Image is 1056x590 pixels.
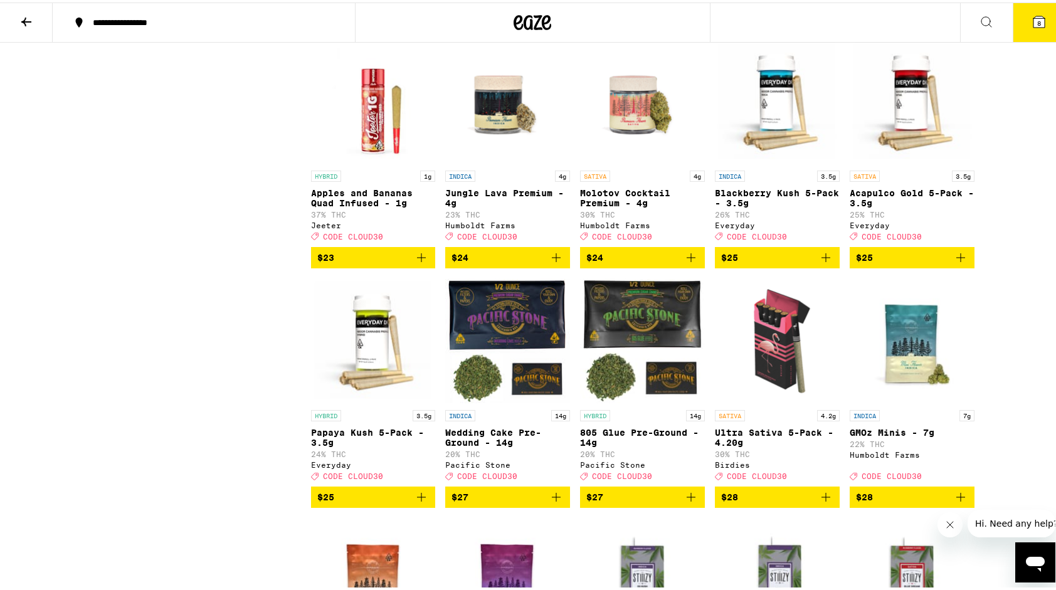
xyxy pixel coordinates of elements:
span: CODE CLOUD30 [457,470,517,478]
img: Pacific Stone - Wedding Cake Pre-Ground - 14g [445,276,570,401]
p: Papaya Kush 5-Pack - 3.5g [311,425,436,445]
span: CODE CLOUD30 [592,470,652,478]
span: CODE CLOUD30 [727,470,787,478]
p: INDICA [445,168,475,179]
p: 23% THC [445,208,570,216]
p: 7g [959,408,974,419]
span: $25 [317,490,334,500]
img: Everyday - Blackberry Kush 5-Pack - 3.5g [715,36,840,162]
p: 3.5g [952,168,974,179]
a: Open page for Acapulco Gold 5-Pack - 3.5g from Everyday [850,36,974,245]
a: Open page for Jungle Lava Premium - 4g from Humboldt Farms [445,36,570,245]
span: 8 [1037,17,1041,24]
div: Pacific Stone [445,458,570,466]
p: 25% THC [850,208,974,216]
div: Everyday [715,219,840,227]
span: $24 [451,250,468,260]
img: Everyday - Papaya Kush 5-Pack - 3.5g [311,276,436,401]
span: $28 [856,490,873,500]
button: Add to bag [580,484,705,505]
span: CODE CLOUD30 [862,230,922,238]
button: Add to bag [850,245,974,266]
img: Humboldt Farms - GMOz Minis - 7g [850,276,974,401]
p: 4.2g [817,408,840,419]
span: $23 [317,250,334,260]
p: SATIVA [850,168,880,179]
p: HYBRID [311,408,341,419]
p: Molotov Cocktail Premium - 4g [580,186,705,206]
p: HYBRID [580,408,610,419]
p: GMOz Minis - 7g [850,425,974,435]
p: Blackberry Kush 5-Pack - 3.5g [715,186,840,206]
a: Open page for GMOz Minis - 7g from Humboldt Farms [850,276,974,484]
span: CODE CLOUD30 [862,470,922,478]
span: Hi. Need any help? [8,9,90,19]
p: 30% THC [715,448,840,456]
p: 3.5g [817,168,840,179]
span: CODE CLOUD30 [457,230,517,238]
span: $24 [586,250,603,260]
a: Open page for Ultra Sativa 5-Pack - 4.20g from Birdies [715,276,840,484]
span: $27 [451,490,468,500]
p: 4g [690,168,705,179]
div: Birdies [715,458,840,466]
span: CODE CLOUD30 [727,230,787,238]
a: Open page for 805 Glue Pre-Ground - 14g from Pacific Stone [580,276,705,484]
img: Humboldt Farms - Molotov Cocktail Premium - 4g [580,36,705,162]
p: INDICA [445,408,475,419]
p: Acapulco Gold 5-Pack - 3.5g [850,186,974,206]
span: CODE CLOUD30 [323,230,383,238]
p: Jungle Lava Premium - 4g [445,186,570,206]
p: 30% THC [580,208,705,216]
p: INDICA [850,408,880,419]
p: SATIVA [580,168,610,179]
p: Apples and Bananas Quad Infused - 1g [311,186,436,206]
img: Humboldt Farms - Jungle Lava Premium - 4g [445,36,570,162]
p: 14g [686,408,705,419]
img: Pacific Stone - 805 Glue Pre-Ground - 14g [580,276,705,401]
span: CODE CLOUD30 [323,470,383,478]
a: Open page for Wedding Cake Pre-Ground - 14g from Pacific Stone [445,276,570,484]
span: $28 [721,490,738,500]
span: CODE CLOUD30 [592,230,652,238]
img: Birdies - Ultra Sativa 5-Pack - 4.20g [715,276,840,401]
button: Add to bag [445,484,570,505]
img: Everyday - Acapulco Gold 5-Pack - 3.5g [850,36,974,162]
p: 26% THC [715,208,840,216]
iframe: Message from company [968,507,1055,535]
a: Open page for Apples and Bananas Quad Infused - 1g from Jeeter [311,36,436,245]
div: Everyday [311,458,436,466]
p: 1g [420,168,435,179]
button: Add to bag [715,484,840,505]
p: 3.5g [413,408,435,419]
div: Humboldt Farms [580,219,705,227]
p: 4g [555,168,570,179]
button: Add to bag [311,245,436,266]
div: Everyday [850,219,974,227]
div: Humboldt Farms [850,448,974,456]
p: 37% THC [311,208,436,216]
button: Add to bag [715,245,840,266]
p: Ultra Sativa 5-Pack - 4.20g [715,425,840,445]
p: HYBRID [311,168,341,179]
button: Add to bag [580,245,705,266]
iframe: Close message [937,510,963,535]
p: 14g [551,408,570,419]
p: 24% THC [311,448,436,456]
button: Add to bag [850,484,974,505]
div: Jeeter [311,219,436,227]
a: Open page for Blackberry Kush 5-Pack - 3.5g from Everyday [715,36,840,245]
span: $27 [586,490,603,500]
a: Open page for Papaya Kush 5-Pack - 3.5g from Everyday [311,276,436,484]
div: Pacific Stone [580,458,705,466]
p: Wedding Cake Pre-Ground - 14g [445,425,570,445]
p: SATIVA [715,408,745,419]
img: Jeeter - Apples and Bananas Quad Infused - 1g [311,36,436,162]
div: Humboldt Farms [445,219,570,227]
button: Add to bag [445,245,570,266]
p: 805 Glue Pre-Ground - 14g [580,425,705,445]
p: 20% THC [580,448,705,456]
a: Open page for Molotov Cocktail Premium - 4g from Humboldt Farms [580,36,705,245]
p: INDICA [715,168,745,179]
button: Add to bag [311,484,436,505]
